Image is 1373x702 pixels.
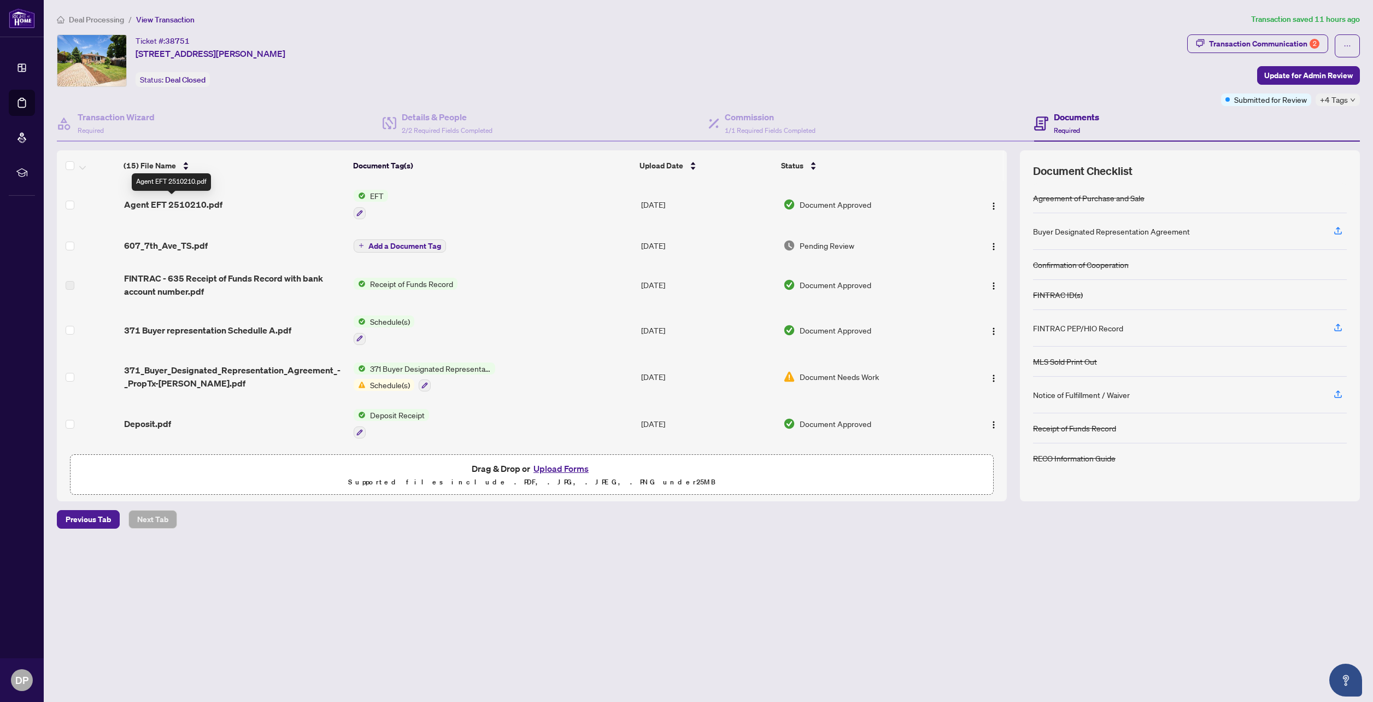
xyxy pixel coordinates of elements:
[402,126,492,134] span: 2/2 Required Fields Completed
[132,173,211,191] div: Agent EFT 2510210.pdf
[1033,355,1097,367] div: MLS Sold Print Out
[637,354,779,401] td: [DATE]
[985,237,1002,254] button: Logo
[1054,110,1099,124] h4: Documents
[136,34,190,47] div: Ticket #:
[1257,66,1360,85] button: Update for Admin Review
[639,160,683,172] span: Upload Date
[165,75,206,85] span: Deal Closed
[725,110,815,124] h4: Commission
[78,126,104,134] span: Required
[800,324,871,336] span: Document Approved
[472,461,592,476] span: Drag & Drop or
[637,400,779,447] td: [DATE]
[637,447,779,482] td: [DATE]
[1310,39,1319,49] div: 2
[783,371,795,383] img: Document Status
[78,110,155,124] h4: Transaction Wizard
[1329,664,1362,697] button: Open asap
[354,238,446,253] button: Add a Document Tag
[354,409,366,421] img: Status Icon
[1033,422,1116,434] div: Receipt of Funds Record
[985,415,1002,432] button: Logo
[354,190,366,202] img: Status Icon
[989,242,998,251] img: Logo
[985,368,1002,385] button: Logo
[354,379,366,391] img: Status Icon
[800,371,879,383] span: Document Needs Work
[989,420,998,429] img: Logo
[124,324,291,337] span: 371 Buyer representation Schedulle A.pdf
[366,409,429,421] span: Deposit Receipt
[69,15,124,25] span: Deal Processing
[366,362,495,375] span: 371 Buyer Designated Representation Agreement - Authority for Purchase or Lease
[985,276,1002,294] button: Logo
[1033,322,1123,334] div: FINTRAC PEP/HIO Record
[366,190,388,202] span: EFT
[783,324,795,336] img: Document Status
[1033,259,1129,271] div: Confirmation of Cooperation
[783,418,795,430] img: Document Status
[354,362,495,392] button: Status Icon371 Buyer Designated Representation Agreement - Authority for Purchase or LeaseStatus ...
[989,282,998,290] img: Logo
[354,190,388,219] button: Status IconEFT
[128,510,177,529] button: Next Tab
[128,13,132,26] li: /
[124,417,171,430] span: Deposit.pdf
[989,327,998,336] img: Logo
[1234,93,1307,106] span: Submitted for Review
[349,150,635,181] th: Document Tag(s)
[57,35,126,86] img: IMG-X12180086_1.jpg
[783,239,795,251] img: Document Status
[354,278,366,290] img: Status Icon
[124,160,176,172] span: (15) File Name
[124,364,345,390] span: 371_Buyer_Designated_Representation_Agreement_-_PropTx-[PERSON_NAME].pdf
[783,279,795,291] img: Document Status
[366,379,414,391] span: Schedule(s)
[800,198,871,210] span: Document Approved
[354,278,457,290] button: Status IconReceipt of Funds Record
[136,15,195,25] span: View Transaction
[136,72,210,87] div: Status:
[1033,289,1083,301] div: FINTRAC ID(s)
[124,239,208,252] span: 607_7th_Ave_TS.pdf
[800,418,871,430] span: Document Approved
[800,239,854,251] span: Pending Review
[637,181,779,228] td: [DATE]
[1033,225,1190,237] div: Buyer Designated Representation Agreement
[57,16,64,24] span: home
[800,279,871,291] span: Document Approved
[77,476,987,489] p: Supported files include .PDF, .JPG, .JPEG, .PNG under 25 MB
[637,307,779,354] td: [DATE]
[354,315,366,327] img: Status Icon
[725,126,815,134] span: 1/1 Required Fields Completed
[66,511,111,528] span: Previous Tab
[783,198,795,210] img: Document Status
[15,672,28,688] span: DP
[1251,13,1360,26] article: Transaction saved 11 hours ago
[119,150,348,181] th: (15) File Name
[1320,93,1348,106] span: +4 Tags
[124,198,222,211] span: Agent EFT 2510210.pdf
[354,315,414,345] button: Status IconSchedule(s)
[1209,35,1319,52] div: Transaction Communication
[9,8,35,28] img: logo
[57,510,120,529] button: Previous Tab
[777,150,954,181] th: Status
[1264,67,1353,84] span: Update for Admin Review
[1054,126,1080,134] span: Required
[366,315,414,327] span: Schedule(s)
[165,36,190,46] span: 38751
[354,362,366,375] img: Status Icon
[124,272,345,298] span: FINTRAC - 635 Receipt of Funds Record with bank account number.pdf
[1033,163,1133,179] span: Document Checklist
[359,243,364,248] span: plus
[366,278,457,290] span: Receipt of Funds Record
[637,228,779,263] td: [DATE]
[781,160,803,172] span: Status
[635,150,777,181] th: Upload Date
[989,374,998,383] img: Logo
[985,321,1002,339] button: Logo
[1343,42,1351,50] span: ellipsis
[530,461,592,476] button: Upload Forms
